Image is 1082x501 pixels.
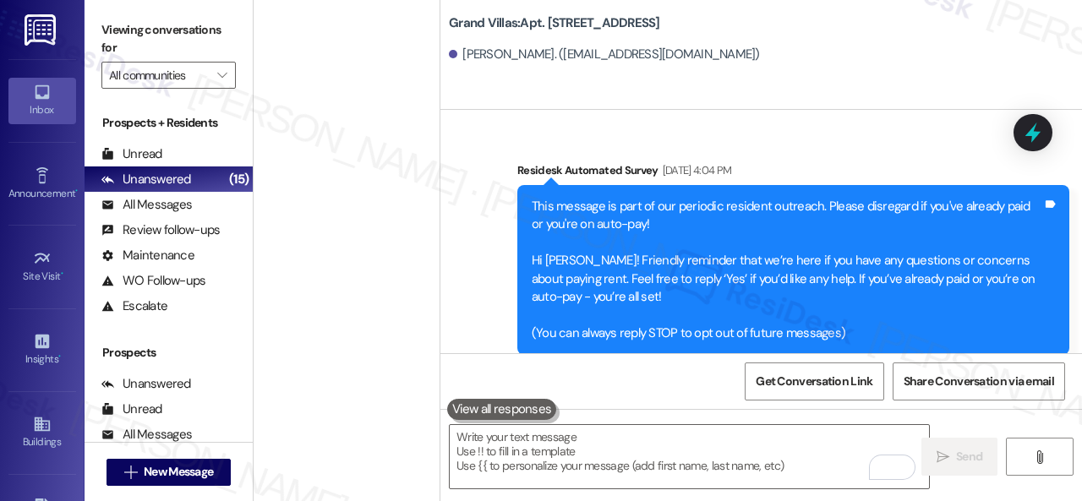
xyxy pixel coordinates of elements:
[937,450,949,464] i: 
[101,247,194,264] div: Maintenance
[75,185,78,197] span: •
[893,362,1065,400] button: Share Conversation via email
[101,221,220,239] div: Review follow-ups
[450,425,929,488] textarea: To enrich screen reader interactions, please activate Accessibility in Grammarly extension settings
[1033,450,1046,464] i: 
[956,448,982,466] span: Send
[101,375,191,393] div: Unanswered
[8,410,76,455] a: Buildings
[109,62,209,89] input: All communities
[101,17,236,62] label: Viewing conversations for
[921,438,997,476] button: Send
[225,166,253,193] div: (15)
[517,161,1069,185] div: Residesk Automated Survey
[449,14,660,32] b: Grand Villas: Apt. [STREET_ADDRESS]
[85,114,253,132] div: Prospects + Residents
[217,68,227,82] i: 
[658,161,732,179] div: [DATE] 4:04 PM
[85,344,253,362] div: Prospects
[61,268,63,280] span: •
[101,426,192,444] div: All Messages
[8,244,76,290] a: Site Visit •
[904,373,1054,390] span: Share Conversation via email
[58,351,61,362] span: •
[107,459,232,486] button: New Message
[144,463,213,481] span: New Message
[745,362,883,400] button: Get Conversation Link
[8,327,76,373] a: Insights •
[101,400,162,418] div: Unread
[101,272,205,290] div: WO Follow-ups
[8,78,76,123] a: Inbox
[756,373,872,390] span: Get Conversation Link
[101,196,192,214] div: All Messages
[532,198,1042,342] div: This message is part of our periodic resident outreach. Please disregard if you've already paid o...
[101,171,191,188] div: Unanswered
[101,145,162,163] div: Unread
[124,466,137,479] i: 
[101,297,167,315] div: Escalate
[25,14,59,46] img: ResiDesk Logo
[449,46,760,63] div: [PERSON_NAME]. ([EMAIL_ADDRESS][DOMAIN_NAME])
